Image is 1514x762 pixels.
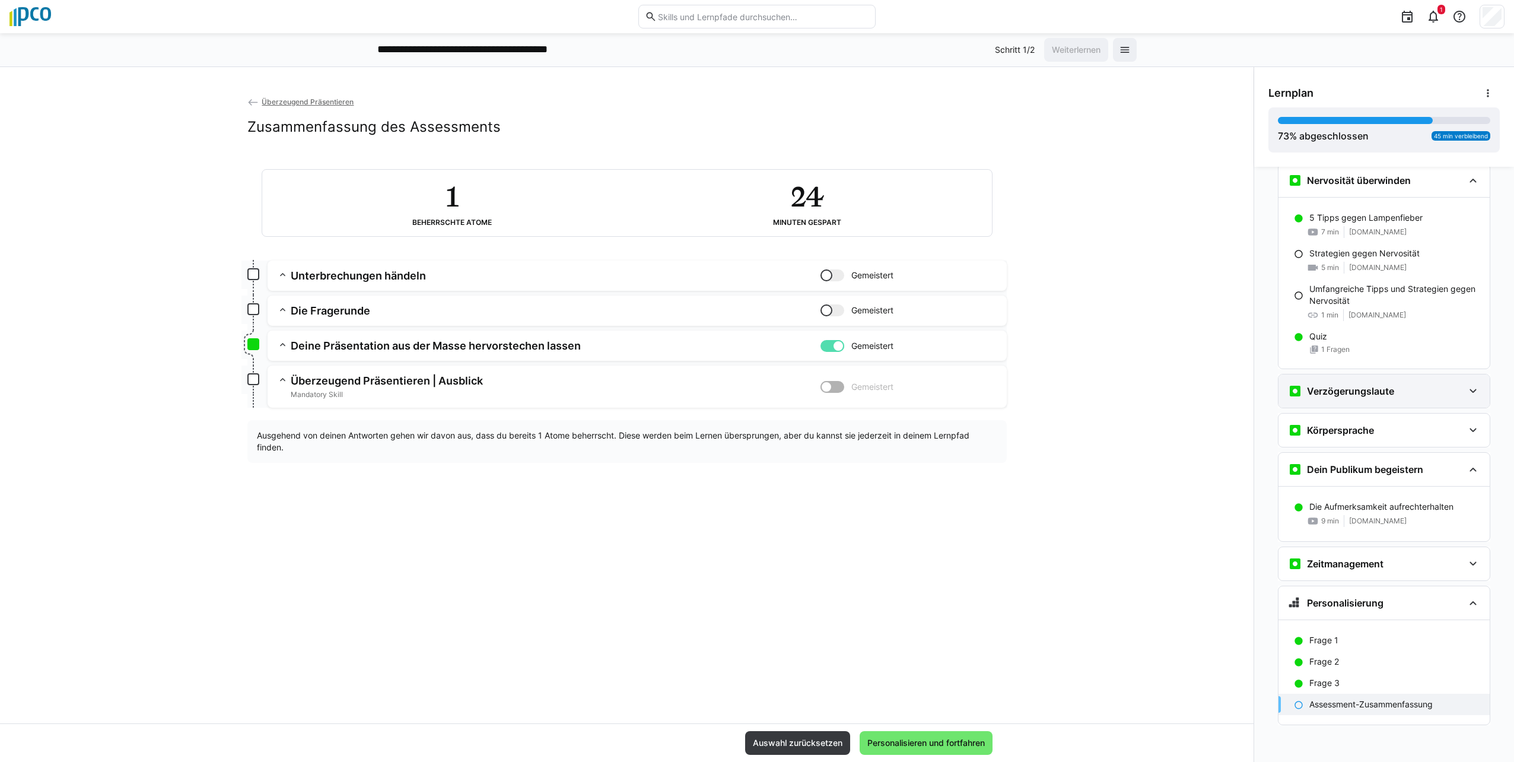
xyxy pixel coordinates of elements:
[860,731,993,755] button: Personalisieren und fortfahren
[1309,331,1327,342] p: Quiz
[1309,634,1338,646] p: Frage 1
[1321,310,1338,320] span: 1 min
[773,218,841,227] div: Minuten gespart
[1307,385,1394,397] h3: Verzögerungslaute
[1044,38,1108,62] button: Weiterlernen
[291,339,820,353] h3: Deine Präsentation aus der Masse hervorstechen lassen
[1321,345,1350,354] span: 1 Fragen
[247,118,501,136] h2: Zusammenfassung des Assessments
[291,390,820,399] span: Mandatory Skill
[1278,129,1369,143] div: % abgeschlossen
[1309,698,1433,710] p: Assessment-Zusammenfassung
[751,737,844,749] span: Auswahl zurücksetzen
[1321,263,1339,272] span: 5 min
[791,179,824,214] h2: 24
[851,381,893,393] span: Gemeistert
[1268,87,1313,100] span: Lernplan
[745,731,850,755] button: Auswahl zurücksetzen
[1307,558,1383,570] h3: Zeitmanagement
[1321,516,1339,526] span: 9 min
[657,11,869,22] input: Skills und Lernpfade durchsuchen…
[247,420,1007,463] div: Ausgehend von deinen Antworten gehen wir davon aus, dass du bereits 1 Atome beherrscht. Diese wer...
[851,269,893,281] span: Gemeistert
[1349,516,1407,526] span: [DOMAIN_NAME]
[995,44,1035,56] p: Schritt 1/2
[1309,656,1339,668] p: Frage 2
[1309,283,1480,307] p: Umfangreiche Tipps und Strategien gegen Nervosität
[1309,501,1453,513] p: Die Aufmerksamkeit aufrechterhalten
[1321,227,1339,237] span: 7 min
[1348,310,1406,320] span: [DOMAIN_NAME]
[1349,263,1407,272] span: [DOMAIN_NAME]
[1440,6,1443,13] span: 1
[1278,130,1289,142] span: 73
[1307,597,1383,609] h3: Personalisierung
[1309,247,1420,259] p: Strategien gegen Nervosität
[1434,132,1488,139] span: 45 min verbleibend
[1349,227,1407,237] span: [DOMAIN_NAME]
[291,374,820,388] h3: Überzeugend Präsentieren | Ausblick
[851,340,893,352] span: Gemeistert
[1309,677,1340,689] p: Frage 3
[412,218,492,227] div: Beherrschte Atome
[291,304,820,317] h3: Die Fragerunde
[1307,424,1374,436] h3: Körpersprache
[1309,212,1423,224] p: 5 Tipps gegen Lampenfieber
[1050,44,1102,56] span: Weiterlernen
[247,97,354,106] a: Überzeugend Präsentieren
[446,179,458,214] h2: 1
[1307,463,1423,475] h3: Dein Publikum begeistern
[291,269,820,282] h3: Unterbrechungen händeln
[851,304,893,316] span: Gemeistert
[262,97,354,106] span: Überzeugend Präsentieren
[1307,174,1411,186] h3: Nervosität überwinden
[866,737,987,749] span: Personalisieren und fortfahren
